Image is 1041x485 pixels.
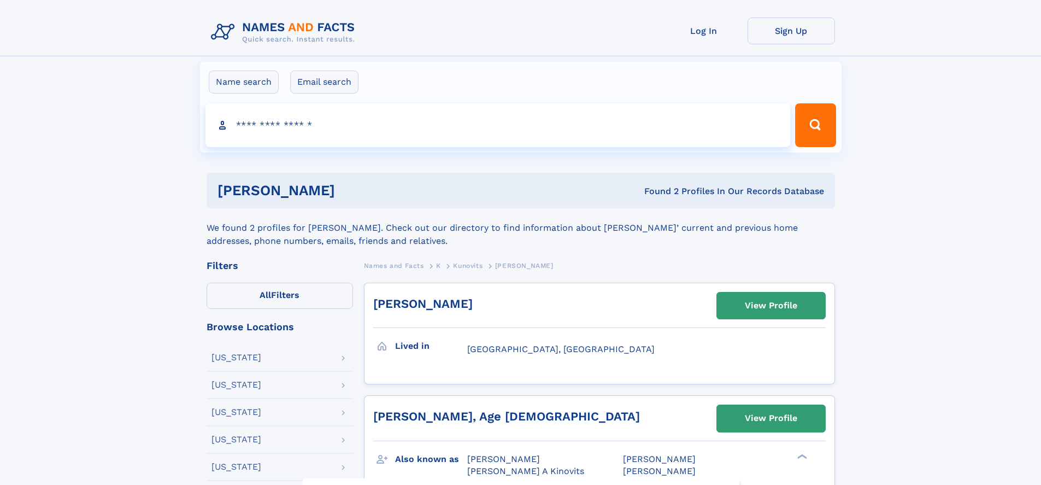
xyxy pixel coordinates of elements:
span: [PERSON_NAME] [623,454,696,464]
span: [GEOGRAPHIC_DATA], [GEOGRAPHIC_DATA] [467,344,655,354]
label: Name search [209,71,279,94]
a: Kunovits [453,259,483,272]
div: [US_STATE] [211,381,261,389]
a: Names and Facts [364,259,424,272]
div: [US_STATE] [211,408,261,417]
div: We found 2 profiles for [PERSON_NAME]. Check out our directory to find information about [PERSON_... [207,208,835,248]
span: All [260,290,271,300]
span: [PERSON_NAME] [495,262,554,270]
label: Filters [207,283,353,309]
a: Sign Up [748,17,835,44]
div: [US_STATE] [211,353,261,362]
a: [PERSON_NAME] [373,297,473,311]
h3: Lived in [395,337,467,355]
a: View Profile [717,405,825,431]
div: Filters [207,261,353,271]
div: Found 2 Profiles In Our Records Database [490,185,824,197]
div: ❯ [795,453,808,460]
a: View Profile [717,293,825,319]
a: [PERSON_NAME], Age [DEMOGRAPHIC_DATA] [373,410,640,423]
div: View Profile [745,293,797,318]
input: search input [205,103,791,147]
label: Email search [290,71,358,94]
a: Log In [660,17,748,44]
div: [US_STATE] [211,463,261,471]
img: Logo Names and Facts [207,17,364,47]
a: K [436,259,441,272]
div: [US_STATE] [211,435,261,444]
div: Browse Locations [207,322,353,332]
span: [PERSON_NAME] A Kinovits [467,466,584,476]
span: K [436,262,441,270]
div: View Profile [745,406,797,431]
span: [PERSON_NAME] [623,466,696,476]
span: Kunovits [453,262,483,270]
h1: [PERSON_NAME] [217,184,490,197]
button: Search Button [795,103,836,147]
h3: Also known as [395,450,467,469]
span: [PERSON_NAME] [467,454,540,464]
